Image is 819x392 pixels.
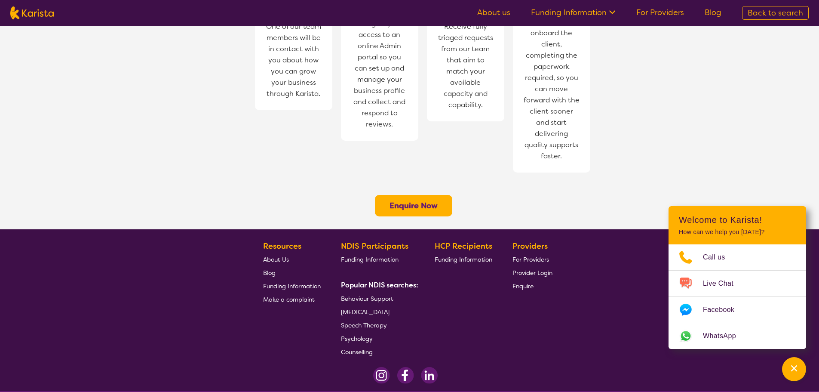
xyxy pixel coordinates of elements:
span: Live Chat [703,277,744,290]
a: Behaviour Support [341,292,415,305]
p: How can we help you [DATE]? [679,228,796,236]
a: Speech Therapy [341,318,415,332]
b: HCP Recipients [435,241,492,251]
span: About Us [263,256,289,263]
span: [MEDICAL_DATA] [341,308,390,316]
a: Make a complaint [263,293,321,306]
span: Receive fully triaged requests from our team that aim to match your available capacity and capabi... [436,19,496,113]
span: Behaviour Support [341,295,393,302]
span: WhatsApp [703,330,746,343]
span: Facebook [703,303,745,316]
h2: Welcome to Karista! [679,215,796,225]
a: Enquire Now [390,201,438,211]
img: Facebook [397,367,414,384]
a: About us [477,7,510,18]
a: Back to search [742,6,809,20]
a: Blog [705,7,721,18]
b: Popular NDIS searches: [341,281,418,290]
span: Provider Login [512,269,552,277]
a: Psychology [341,332,415,345]
span: We don't just refer! We onboard the client, completing the paperwork required, so you can move fo... [521,3,582,164]
a: Enquire [512,279,552,293]
img: LinkedIn [421,367,438,384]
span: Blog [263,269,276,277]
a: Funding Information [341,253,415,266]
span: Funding Information [435,256,492,263]
span: For Providers [512,256,549,263]
img: Karista logo [10,6,54,19]
span: Call us [703,251,736,264]
span: Counselling [341,348,373,356]
a: Funding Information [435,253,492,266]
a: Provider Login [512,266,552,279]
span: Make a complaint [263,296,315,303]
img: Instagram [373,367,390,384]
a: Counselling [341,345,415,358]
div: Channel Menu [669,206,806,349]
span: One of our team members will be in contact with you about how you can grow your business through ... [264,19,324,102]
a: For Providers [512,253,552,266]
span: Funding Information [341,256,399,263]
a: Web link opens in a new tab. [669,323,806,349]
b: Providers [512,241,548,251]
span: We give you access to an online Admin portal so you can set up and manage your business profile a... [350,16,410,132]
b: NDIS Participants [341,241,408,251]
span: Back to search [748,8,803,18]
button: Enquire Now [375,195,452,216]
a: About Us [263,253,321,266]
ul: Choose channel [669,244,806,349]
button: Channel Menu [782,357,806,381]
a: Funding Information [531,7,616,18]
a: For Providers [636,7,684,18]
span: Psychology [341,335,373,343]
span: Speech Therapy [341,321,387,329]
span: Enquire [512,282,534,290]
b: Resources [263,241,301,251]
span: Funding Information [263,282,321,290]
a: Funding Information [263,279,321,293]
a: Blog [263,266,321,279]
a: [MEDICAL_DATA] [341,305,415,318]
